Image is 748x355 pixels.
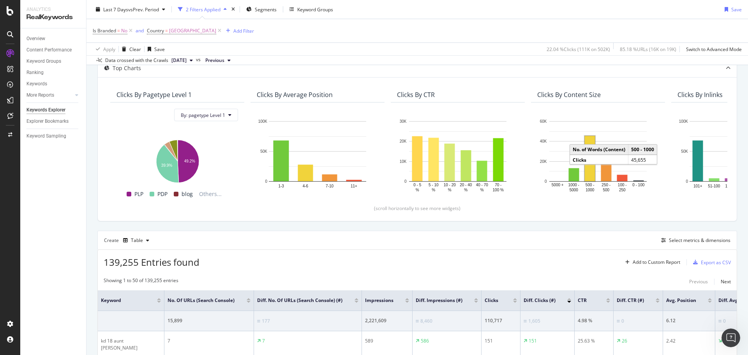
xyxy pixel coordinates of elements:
div: 151 [485,337,517,344]
span: blog [182,189,193,199]
div: Ranking [26,69,44,77]
text: 500 [603,188,609,192]
text: 250 - [602,183,610,187]
svg: A chart. [116,136,238,184]
div: 177 [262,318,270,325]
text: 0 - 5 [413,183,421,187]
button: Next [721,277,731,286]
span: vs [196,56,202,63]
button: Select metrics & dimensions [658,236,730,245]
div: Analytics [26,6,80,13]
a: More Reports [26,91,73,99]
text: 1000 - [568,183,579,187]
text: 11+ [351,184,357,188]
div: 2 Filters Applied [186,6,221,12]
div: 8,460 [420,318,432,325]
text: 20K [540,159,547,164]
div: Clicks By pagetype Level 1 [116,91,192,99]
div: Next [721,278,731,285]
text: 39.9% [161,164,172,168]
div: 2,221,609 [365,317,409,324]
text: 10 - 20 [444,183,456,187]
div: Switch to Advanced Mode [686,46,742,52]
div: Data crossed with the Crawls [105,57,168,64]
div: (scroll horizontally to see more widgets) [107,205,727,212]
button: Last 7 DaysvsPrev. Period [93,3,168,16]
img: Equal [257,320,260,322]
div: Save [154,46,165,52]
text: 40 - 70 [476,183,489,187]
text: 0 [686,179,688,184]
span: Others... [196,189,225,199]
div: 85.18 % URLs ( 16K on 19K ) [620,46,676,52]
div: Clicks By CTR [397,91,435,99]
a: Keyword Groups [26,57,81,65]
span: Clicks [485,297,501,304]
svg: A chart. [537,117,659,193]
span: vs Prev. Period [128,6,159,12]
text: 10K [400,159,407,164]
text: 250 [619,188,626,192]
div: Keyword Sampling [26,132,66,140]
div: 22.04 % Clicks ( 111K on 502K ) [547,46,610,52]
div: 151 [529,337,537,344]
text: 16-50 [725,184,735,188]
text: 49.2% [184,159,195,163]
span: Previous [205,57,224,64]
div: Apply [103,46,115,52]
button: Previous [689,277,708,286]
span: Segments [255,6,277,12]
div: Keywords [26,80,47,88]
text: 50K [260,149,267,154]
div: Export as CSV [701,259,731,266]
div: 1,605 [528,318,540,325]
text: 0 - 100 [632,183,645,187]
div: 586 [421,337,429,344]
div: Clicks By Content Size [537,91,601,99]
div: 0 [723,318,726,325]
div: Explorer Bookmarks [26,117,69,125]
button: Save [145,43,165,55]
div: 0 [621,318,624,325]
text: 1000 [586,188,595,192]
span: Impressions [365,297,393,304]
text: % [416,188,419,192]
div: More Reports [26,91,54,99]
text: % [480,188,484,192]
span: Diff. No. of URLs (Search Console) (#) [257,297,343,304]
button: Switch to Advanced Mode [683,43,742,55]
img: Equal [718,320,722,322]
text: % [448,188,452,192]
text: 50K [681,149,688,154]
svg: A chart. [257,117,378,193]
svg: A chart. [397,117,519,193]
div: Clear [129,46,141,52]
div: 15,899 [168,317,251,324]
button: Previous [202,56,234,65]
div: Keyword Groups [297,6,333,12]
text: 100 % [493,188,504,192]
span: By: pagetype Level 1 [181,112,225,118]
a: Ranking [26,69,81,77]
text: % [432,188,435,192]
div: Previous [689,278,708,285]
text: 70 - [495,183,501,187]
span: Keyword [101,297,145,304]
div: Clicks By Inlinks [677,91,723,99]
div: Select metrics & dimensions [669,237,730,244]
span: 2025 Oct. 6th [171,57,187,64]
div: Create [104,234,152,247]
span: Country [147,27,164,34]
div: Content Performance [26,46,72,54]
div: Overview [26,35,45,43]
button: and [136,27,144,34]
span: PDP [157,189,168,199]
div: Keyword Groups [26,57,61,65]
span: Last 7 Days [103,6,128,12]
span: = [165,27,168,34]
div: 7 [262,337,265,344]
a: Keywords Explorer [26,106,81,114]
div: Add to Custom Report [633,260,680,265]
